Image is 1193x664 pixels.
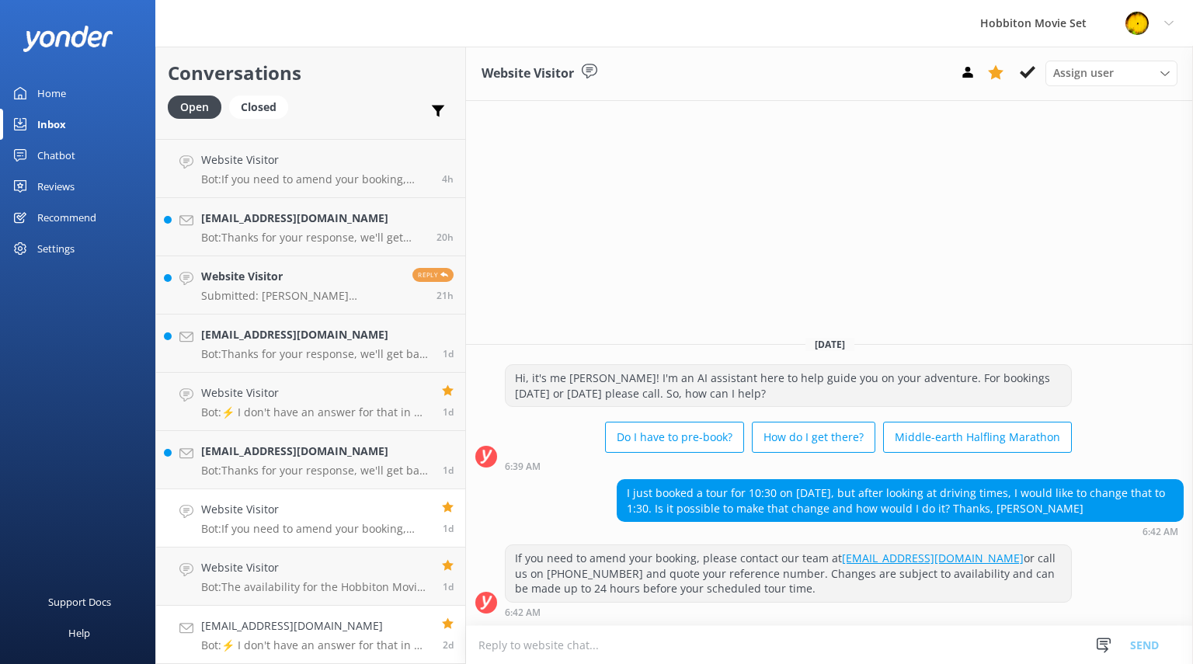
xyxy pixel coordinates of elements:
span: [DATE] [805,338,854,351]
span: 11:35am 19-Aug-2025 (UTC +12:00) Pacific/Auckland [443,464,454,477]
h4: Website Visitor [201,151,430,169]
div: Chatbot [37,140,75,171]
h3: Website Visitor [482,64,574,84]
div: If you need to amend your booking, please contact our team at or call us on [PHONE_NUMBER] and qu... [506,545,1071,602]
span: Reply [412,268,454,282]
h4: Website Visitor [201,501,430,518]
a: Website VisitorSubmitted: [PERSON_NAME] [EMAIL_ADDRESS][DOMAIN_NAME] 0273817188 Hello, I am [PERS... [156,256,465,315]
p: Bot: Thanks for your response, we'll get back to you as soon as we can during opening hours. [201,347,431,361]
a: [EMAIL_ADDRESS][DOMAIN_NAME]Bot:Thanks for your response, we'll get back to you as soon as we can... [156,198,465,256]
div: Open [168,96,221,119]
h4: [EMAIL_ADDRESS][DOMAIN_NAME] [201,617,430,634]
img: yonder-white-logo.png [23,26,113,51]
span: 02:46am 18-Aug-2025 (UTC +12:00) Pacific/Auckland [443,638,454,652]
h4: Website Visitor [201,268,401,285]
span: 04:32am 19-Aug-2025 (UTC +12:00) Pacific/Auckland [443,580,454,593]
h4: Website Visitor [201,559,430,576]
p: Bot: Thanks for your response, we'll get back to you as soon as we can during opening hours. [201,231,425,245]
span: Assign user [1053,64,1114,82]
div: Reviews [37,171,75,202]
div: Assign User [1045,61,1177,85]
div: Help [68,617,90,648]
p: Bot: If you need to amend your booking, please contact our team at [EMAIL_ADDRESS][DOMAIN_NAME] o... [201,172,430,186]
button: Middle-earth Halfling Marathon [883,422,1072,453]
div: 06:42am 19-Aug-2025 (UTC +12:00) Pacific/Auckland [505,607,1072,617]
p: Bot: If you need to amend your booking, please contact our team at [EMAIL_ADDRESS][DOMAIN_NAME] o... [201,522,430,536]
div: 06:42am 19-Aug-2025 (UTC +12:00) Pacific/Auckland [617,526,1184,537]
a: [EMAIL_ADDRESS][DOMAIN_NAME]Bot:Thanks for your response, we'll get back to you as soon as we can... [156,431,465,489]
div: Support Docs [48,586,111,617]
img: 34-1718678798.png [1125,12,1149,35]
a: Open [168,98,229,115]
a: Closed [229,98,296,115]
a: Website VisitorBot:The availability for the Hobbiton Movie Set Beer Festival in [DATE] will be re... [156,548,465,606]
h4: [EMAIL_ADDRESS][DOMAIN_NAME] [201,210,425,227]
h4: [EMAIL_ADDRESS][DOMAIN_NAME] [201,443,431,460]
strong: 6:42 AM [505,608,541,617]
div: Inbox [37,109,66,140]
span: 06:42am 19-Aug-2025 (UTC +12:00) Pacific/Auckland [443,522,454,535]
div: Settings [37,233,75,264]
span: 05:02pm 19-Aug-2025 (UTC +12:00) Pacific/Auckland [437,231,454,244]
span: 12:04pm 19-Aug-2025 (UTC +12:00) Pacific/Auckland [443,405,454,419]
p: Bot: The availability for the Hobbiton Movie Set Beer Festival in [DATE] will be released soon. Y... [201,580,430,594]
p: Bot: Thanks for your response, we'll get back to you as soon as we can during opening hours. [201,464,431,478]
span: 03:59pm 19-Aug-2025 (UTC +12:00) Pacific/Auckland [437,289,454,302]
h4: Website Visitor [201,384,430,402]
a: Website VisitorBot:If you need to amend your booking, please contact our team at [EMAIL_ADDRESS][... [156,489,465,548]
a: [EMAIL_ADDRESS][DOMAIN_NAME]Bot:Thanks for your response, we'll get back to you as soon as we can... [156,315,465,373]
strong: 6:39 AM [505,462,541,471]
a: Website VisitorBot:If you need to amend your booking, please contact our team at [EMAIL_ADDRESS][... [156,140,465,198]
div: I just booked a tour for 10:30 on [DATE], but after looking at driving times, I would like to cha... [617,480,1183,521]
div: Recommend [37,202,96,233]
div: Closed [229,96,288,119]
p: Bot: ⚡ I don't have an answer for that in my knowledge base. Please try and rephrase your questio... [201,405,430,419]
div: 06:39am 19-Aug-2025 (UTC +12:00) Pacific/Auckland [505,461,1072,471]
p: Submitted: [PERSON_NAME] [EMAIL_ADDRESS][DOMAIN_NAME] 0273817188 Hello, I am [PERSON_NAME]. Curre... [201,289,401,303]
span: 12:35pm 19-Aug-2025 (UTC +12:00) Pacific/Auckland [443,347,454,360]
p: Bot: ⚡ I don't have an answer for that in my knowledge base. Please try and rephrase your questio... [201,638,430,652]
strong: 6:42 AM [1143,527,1178,537]
button: Do I have to pre-book? [605,422,744,453]
a: [EMAIL_ADDRESS][DOMAIN_NAME]Bot:⚡ I don't have an answer for that in my knowledge base. Please tr... [156,606,465,664]
span: 08:48am 20-Aug-2025 (UTC +12:00) Pacific/Auckland [442,172,454,186]
a: [EMAIL_ADDRESS][DOMAIN_NAME] [842,551,1024,565]
div: Hi, it's me [PERSON_NAME]! I'm an AI assistant here to help guide you on your adventure. For book... [506,365,1071,406]
button: How do I get there? [752,422,875,453]
h2: Conversations [168,58,454,88]
h4: [EMAIL_ADDRESS][DOMAIN_NAME] [201,326,431,343]
a: Website VisitorBot:⚡ I don't have an answer for that in my knowledge base. Please try and rephras... [156,373,465,431]
div: Home [37,78,66,109]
